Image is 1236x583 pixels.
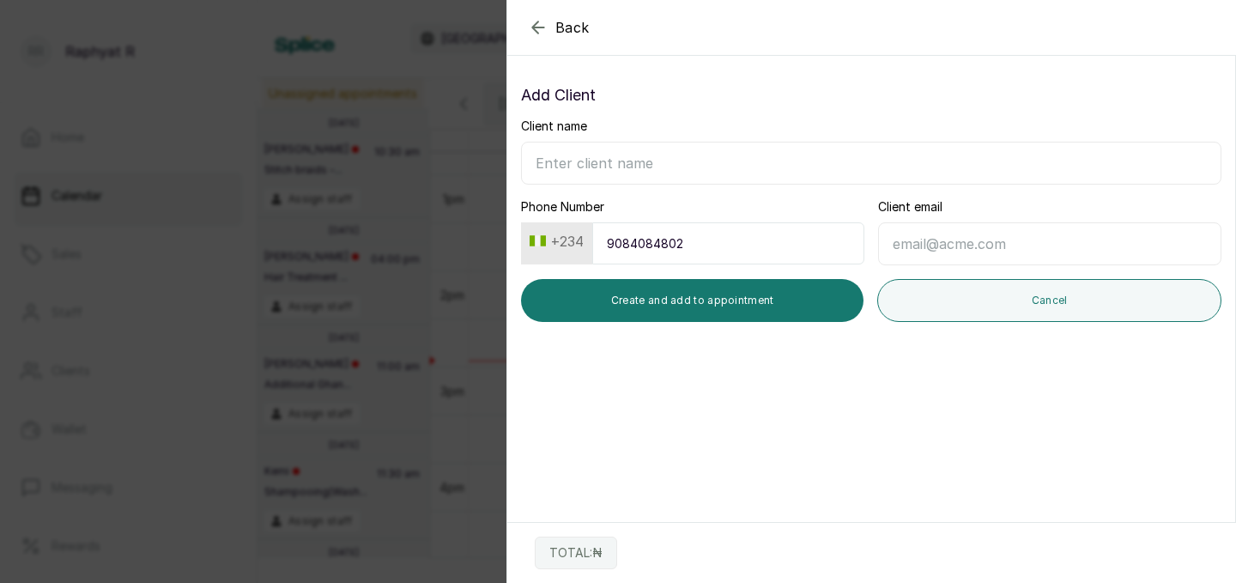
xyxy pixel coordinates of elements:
[878,222,1221,265] input: email@acme.com
[555,17,590,38] span: Back
[521,83,1221,107] p: Add Client
[521,118,587,135] label: Client name
[549,544,603,562] p: TOTAL: ₦
[521,279,863,322] button: Create and add to appointment
[877,279,1221,322] button: Cancel
[521,198,604,216] label: Phone Number
[523,228,591,255] button: +234
[878,198,942,216] label: Client email
[521,142,1221,185] input: Enter client name
[528,17,590,38] button: Back
[592,222,864,264] input: 9151930463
